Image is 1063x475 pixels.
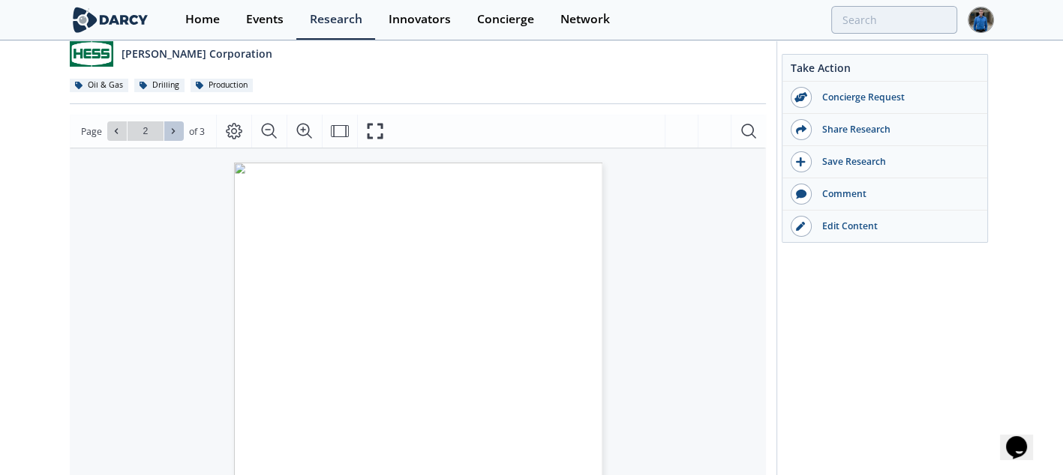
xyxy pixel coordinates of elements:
img: logo-wide.svg [70,7,152,33]
a: Edit Content [782,211,987,242]
div: Network [560,13,610,25]
input: Advanced Search [831,6,957,34]
div: Innovators [389,13,451,25]
div: Concierge [477,13,534,25]
div: Comment [812,187,980,201]
div: Take Action [782,60,987,82]
div: Edit Content [812,220,980,233]
p: [PERSON_NAME] Corporation [122,46,272,61]
div: Production [191,79,254,92]
div: Oil & Gas [70,79,129,92]
iframe: chat widget [1000,415,1048,460]
div: Concierge Request [812,91,980,104]
div: Home [185,13,220,25]
div: Save Research [812,155,980,169]
div: Research [310,13,362,25]
div: Drilling [134,79,185,92]
div: Share Research [812,123,980,136]
div: Events [246,13,284,25]
img: Profile [968,7,994,33]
